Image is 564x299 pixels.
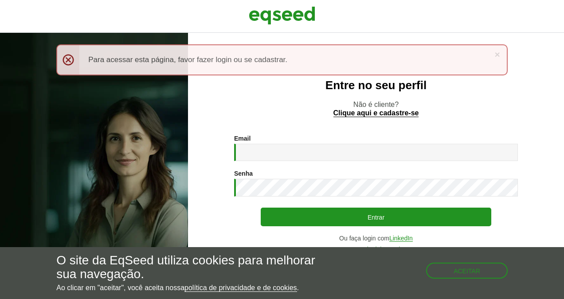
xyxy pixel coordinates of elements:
button: Aceitar [426,263,508,279]
div: Ou faça login com [234,235,518,242]
a: LinkedIn [389,235,413,242]
label: Senha [234,170,253,177]
label: Email [234,135,251,142]
a: Clique aqui e cadastre-se [333,110,419,117]
p: Ao clicar em "aceitar", você aceita nossa . [56,283,327,292]
a: Esqueci minha senha [346,246,406,253]
img: EqSeed Logo [249,4,315,27]
p: Não é cliente? [206,100,546,117]
a: × [495,50,500,59]
div: Para acessar esta página, favor fazer login ou se cadastrar. [56,44,508,75]
h2: Entre no seu perfil [206,79,546,92]
h5: O site da EqSeed utiliza cookies para melhorar sua navegação. [56,254,327,281]
button: Entrar [261,208,491,226]
a: política de privacidade e de cookies [184,284,297,292]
